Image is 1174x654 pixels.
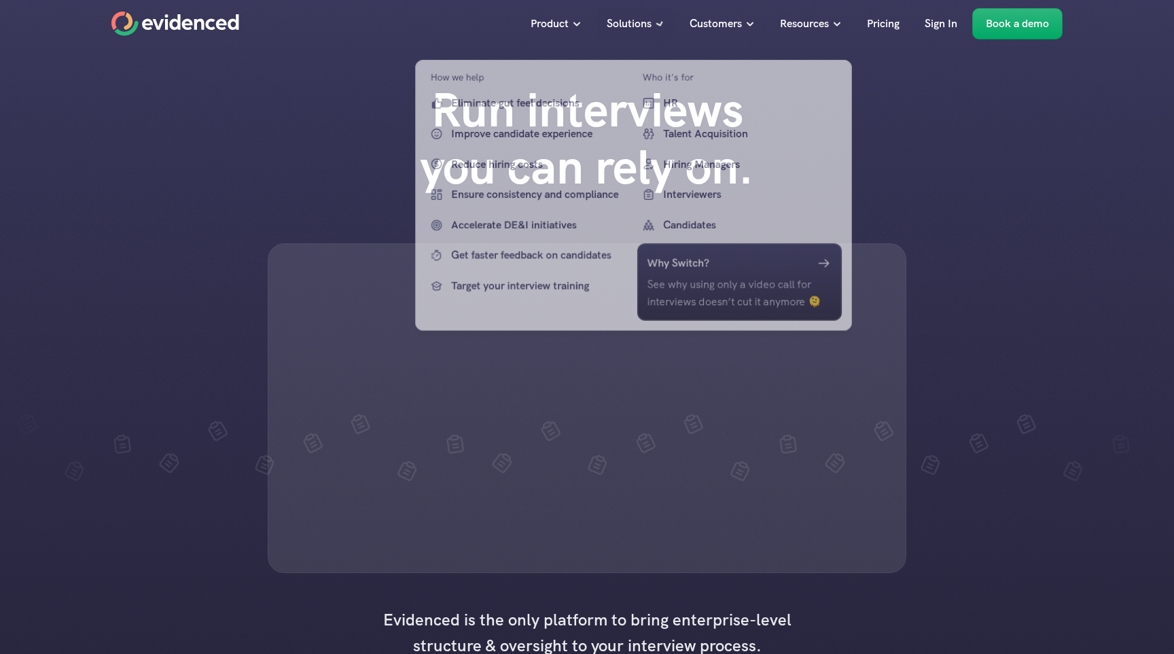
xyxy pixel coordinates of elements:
[425,243,630,267] a: Get faster feedback on candidates
[451,186,627,203] p: Ensure consistency and compliance
[430,70,483,85] p: How we help
[637,213,842,237] a: Candidates
[780,15,829,33] p: Resources
[972,8,1063,39] a: Book a demo
[451,216,627,233] p: Accelerate DE&I initiatives
[925,15,957,33] p: Sign In
[607,15,652,33] p: Solutions
[647,254,709,271] h6: Why Switch?
[637,91,842,115] a: HR
[637,183,842,207] a: Interviewers
[662,125,838,142] p: Talent Acquisition
[425,183,630,207] a: Ensure consistency and compliance
[647,276,832,310] p: See why using only a video call for interviews doesn’t cut it anymore 🫠
[637,122,842,145] a: Talent Acquisition
[662,156,838,173] p: Hiring Managers
[637,243,842,320] a: Why Switch?See why using only a video call for interviews doesn’t cut it anymore 🫠
[451,247,627,264] p: Get faster feedback on candidates
[425,122,630,145] a: Improve candidate experience
[451,94,627,111] p: Eliminate gut feel decisions
[531,15,569,33] p: Product
[425,152,630,176] a: Reduce hiring costs
[914,8,967,39] a: Sign In
[425,274,630,298] a: Target your interview training
[662,186,838,203] p: Interviewers
[662,94,838,111] p: HR
[867,15,900,33] p: Pricing
[425,213,630,237] a: Accelerate DE&I initiatives
[642,70,694,85] p: Who it's for
[393,82,781,196] h1: Run interviews you can rely on.
[690,15,742,33] p: Customers
[986,15,1049,33] p: Book a demo
[451,156,627,173] p: Reduce hiring costs
[451,277,627,294] p: Target your interview training
[425,91,630,115] a: Eliminate gut feel decisions
[111,12,239,36] a: Home
[662,216,838,233] p: Candidates
[857,8,910,39] a: Pricing
[637,152,842,176] a: Hiring Managers
[451,125,627,142] p: Improve candidate experience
